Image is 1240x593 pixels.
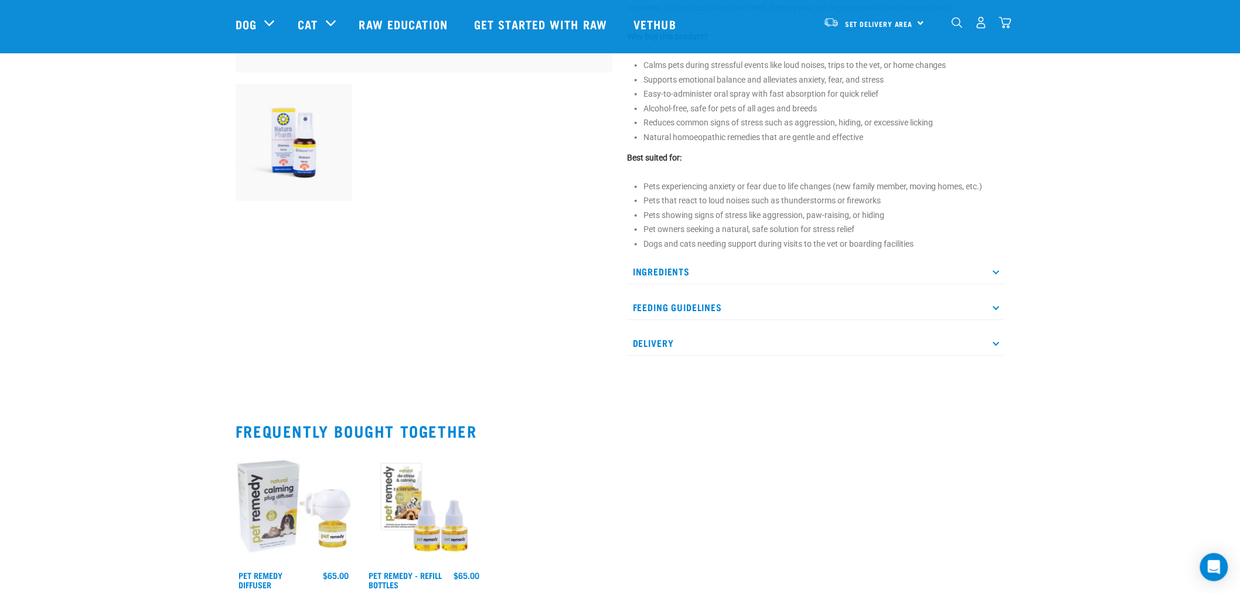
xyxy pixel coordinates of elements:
[627,153,682,162] strong: Best suited for:
[845,22,913,26] span: Set Delivery Area
[643,59,1004,71] li: Calms pets during stressful events like loud noises, trips to the vet, or home changes
[298,15,318,33] a: Cat
[454,571,479,581] div: $65.00
[462,1,622,47] a: Get started with Raw
[643,117,1004,129] li: Reduces common signs of stress such as aggression, hiding, or excessive licking
[643,103,1004,115] li: Alcohol-free, safe for pets of all ages and breeds
[369,574,442,587] a: Pet Remedy - Refill Bottles
[823,17,839,28] img: van-moving.png
[999,16,1011,29] img: home-icon@2x.png
[236,449,352,566] img: Pet Remedy
[236,422,1004,440] h2: Frequently bought together
[622,1,691,47] a: Vethub
[643,88,1004,100] li: Easy-to-administer oral spray with fast absorption for quick relief
[643,131,1004,144] li: Natural homoeopathic remedies that are gentle and effective
[348,1,462,47] a: Raw Education
[627,258,1004,285] p: Ingredients
[323,571,349,581] div: $65.00
[643,223,1004,236] li: Pet owners seeking a natural, safe solution for stress relief
[627,330,1004,356] p: Delivery
[236,15,257,33] a: Dog
[627,294,1004,321] p: Feeding Guidelines
[975,16,987,29] img: user.png
[643,180,1004,193] li: Pets experiencing anxiety or fear due to life changes (new family member, moving homes, etc.)
[643,209,1004,221] li: Pets showing signs of stress like aggression, paw-raising, or hiding
[1200,553,1228,581] div: Open Intercom Messenger
[643,74,1004,86] li: Supports emotional balance and alleviates anxiety, fear, and stress
[366,449,483,566] img: Pet remedy refills
[643,238,1004,250] li: Dogs and cats needing support during visits to the vet or boarding facilities
[236,84,352,201] img: RE Product Shoot 2023 Nov8635
[643,195,1004,207] li: Pets that react to loud noises such as thunderstorms or fireworks
[952,17,963,28] img: home-icon-1@2x.png
[239,574,282,587] a: Pet Remedy Diffuser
